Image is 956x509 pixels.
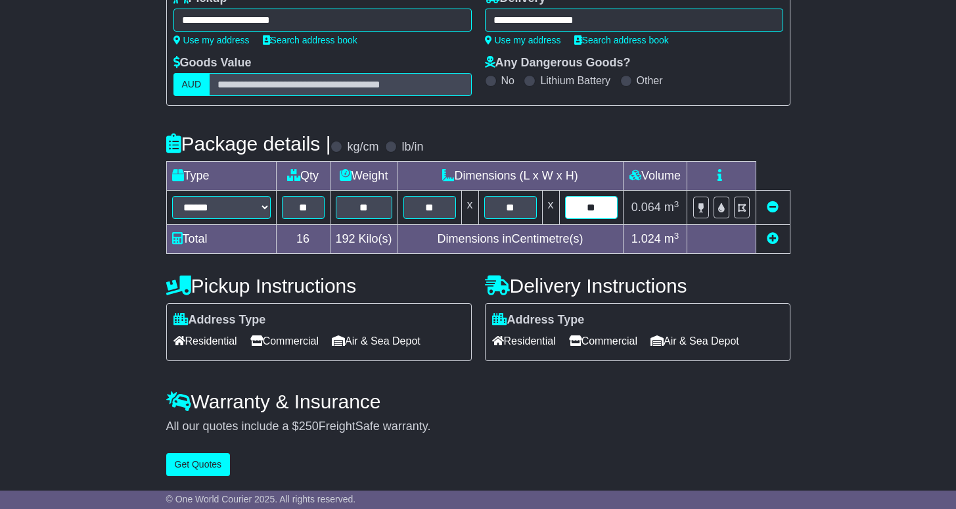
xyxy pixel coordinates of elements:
label: lb/in [401,140,423,155]
label: kg/cm [347,140,378,155]
h4: Warranty & Insurance [166,391,790,412]
a: Search address book [263,35,357,45]
sup: 3 [674,199,679,209]
span: m [664,232,679,245]
a: Use my address [173,35,250,45]
h4: Package details | [166,133,331,155]
td: Qty [276,162,330,191]
h4: Pickup Instructions [166,275,472,297]
span: Residential [492,331,556,351]
div: All our quotes include a $ FreightSafe warranty. [166,420,790,434]
label: Address Type [492,313,585,327]
span: Air & Sea Depot [650,331,739,351]
span: Residential [173,331,237,351]
td: x [461,191,478,225]
span: Commercial [250,331,319,351]
td: Volume [623,162,687,191]
h4: Delivery Instructions [485,275,790,297]
td: Total [166,225,276,254]
label: AUD [173,73,210,96]
span: Air & Sea Depot [332,331,421,351]
span: m [664,201,679,214]
a: Search address book [574,35,669,45]
sup: 3 [674,231,679,241]
td: Kilo(s) [330,225,398,254]
td: Dimensions in Centimetre(s) [398,225,623,254]
span: © One World Courier 2025. All rights reserved. [166,494,356,504]
span: Commercial [569,331,637,351]
span: 0.064 [631,201,661,214]
label: Any Dangerous Goods? [485,56,631,70]
a: Remove this item [767,201,779,214]
td: Type [166,162,276,191]
td: Weight [330,162,398,191]
span: 1.024 [631,232,661,245]
label: Other [637,74,663,87]
label: No [501,74,514,87]
label: Goods Value [173,56,252,70]
span: 250 [299,420,319,433]
a: Add new item [767,232,779,245]
label: Address Type [173,313,266,327]
button: Get Quotes [166,453,231,476]
label: Lithium Battery [540,74,610,87]
td: 16 [276,225,330,254]
a: Use my address [485,35,561,45]
span: 192 [336,232,355,245]
td: Dimensions (L x W x H) [398,162,623,191]
td: x [542,191,559,225]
